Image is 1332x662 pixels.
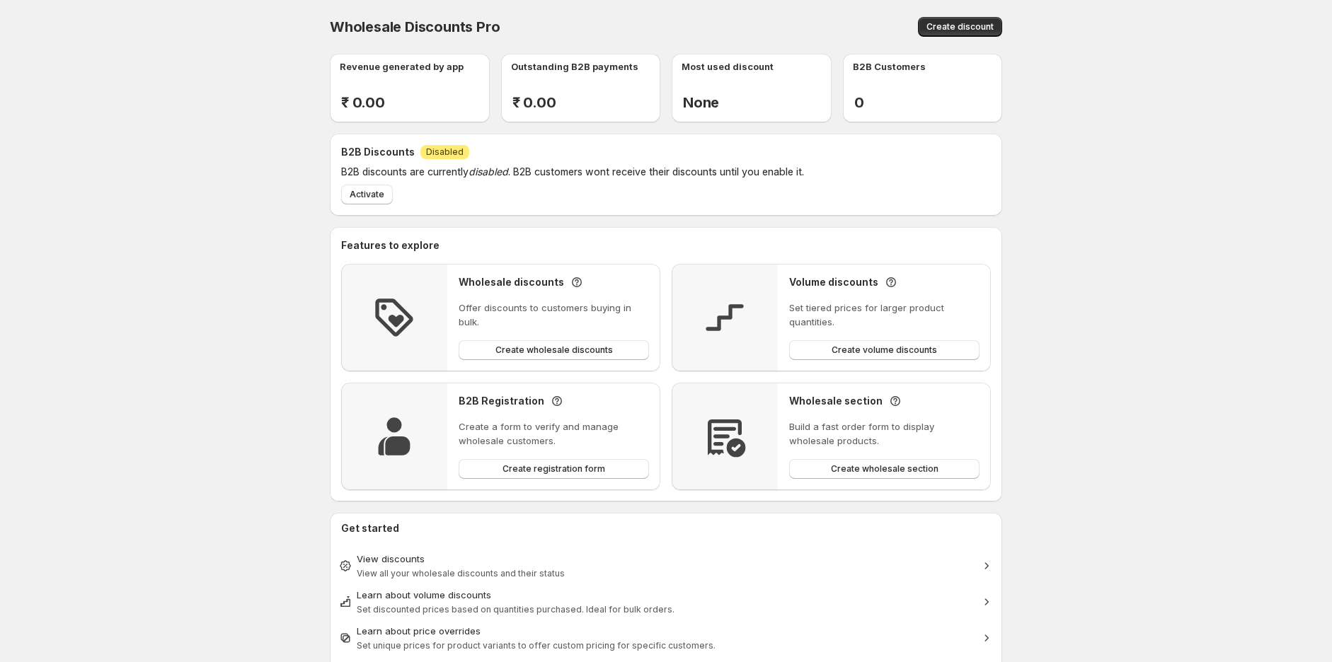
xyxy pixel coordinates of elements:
[341,145,415,159] h2: B2B Discounts
[357,588,975,602] div: Learn about volume discounts
[789,394,883,408] h3: Wholesale section
[789,340,980,360] button: Create volume discounts
[357,568,565,579] span: View all your wholesale discounts and their status
[789,419,980,448] p: Build a fast order form to display wholesale products.
[341,238,991,252] h2: Features to explore
[330,18,500,35] span: Wholesale Discounts Pro
[459,394,544,408] h3: B2B Registration
[372,414,417,459] img: Feature Icon
[459,275,564,289] h3: Wholesale discounts
[459,419,649,448] p: Create a form to verify and manage wholesale customers.
[459,301,649,329] p: Offer discounts to customers buying in bulk.
[512,94,661,111] h2: ₹ 0.00
[341,165,906,179] p: B2B discounts are currently . B2B customers wont receive their discounts until you enable it.
[832,344,937,356] span: Create volume discounts
[511,59,638,74] p: Outstanding B2B payments
[357,604,674,615] span: Set discounted prices based on quantities purchased. Ideal for bulk orders.
[372,295,417,340] img: Feature Icon
[683,94,832,111] h2: None
[469,165,508,178] em: disabled
[682,59,774,74] p: Most used discount
[459,459,649,479] button: Create registration form
[357,552,975,566] div: View discounts
[340,59,464,74] p: Revenue generated by app
[357,624,975,638] div: Learn about price overrides
[789,275,878,289] h3: Volume discounts
[926,21,994,33] span: Create discount
[503,463,605,475] span: Create registration form
[459,340,649,360] button: Create wholesale discounts
[357,640,716,651] span: Set unique prices for product variants to offer custom pricing for specific customers.
[341,521,991,535] h2: Get started
[831,463,938,475] span: Create wholesale section
[495,344,613,356] span: Create wholesale discounts
[854,94,1003,111] h2: 0
[853,59,926,74] p: B2B Customers
[789,459,980,479] button: Create wholesale section
[350,189,384,200] span: Activate
[918,17,1002,37] button: Create discount
[426,146,464,158] span: Disabled
[341,94,490,111] h2: ₹ 0.00
[341,185,393,204] button: Activate
[702,295,747,340] img: Feature Icon
[789,301,980,329] p: Set tiered prices for larger product quantities.
[702,414,747,459] img: Feature Icon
